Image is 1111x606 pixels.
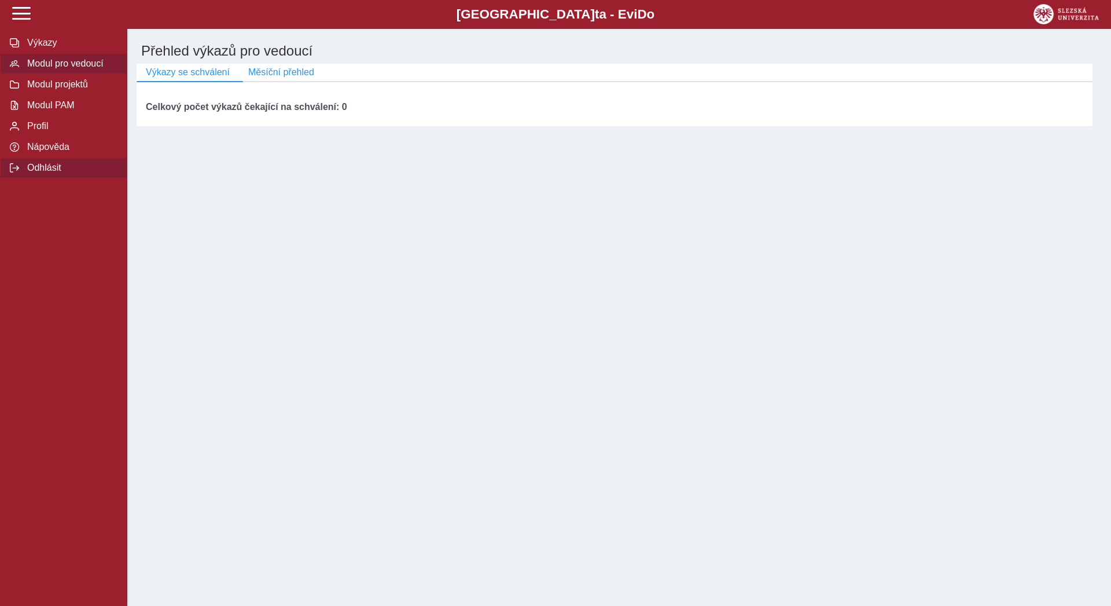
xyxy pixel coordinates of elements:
span: Odhlásit [24,163,117,173]
span: t [595,7,599,21]
span: Měsíční přehled [248,67,314,78]
span: Modul projektů [24,79,117,90]
span: Nápověda [24,142,117,152]
b: [GEOGRAPHIC_DATA] a - Evi [35,7,1076,22]
span: Výkazy [24,38,117,48]
img: logo_web_su.png [1033,4,1099,24]
button: Výkazy se schválení [137,64,239,81]
button: Měsíční přehled [239,64,323,81]
span: Modul pro vedoucí [24,58,117,69]
span: o [647,7,655,21]
span: Profil [24,121,117,131]
b: Celkový počet výkazů čekající na schválení: 0 [146,102,347,112]
span: D [637,7,646,21]
span: Výkazy se schválení [146,67,230,78]
span: Modul PAM [24,100,117,111]
h1: Přehled výkazů pro vedoucí [137,38,1102,64]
